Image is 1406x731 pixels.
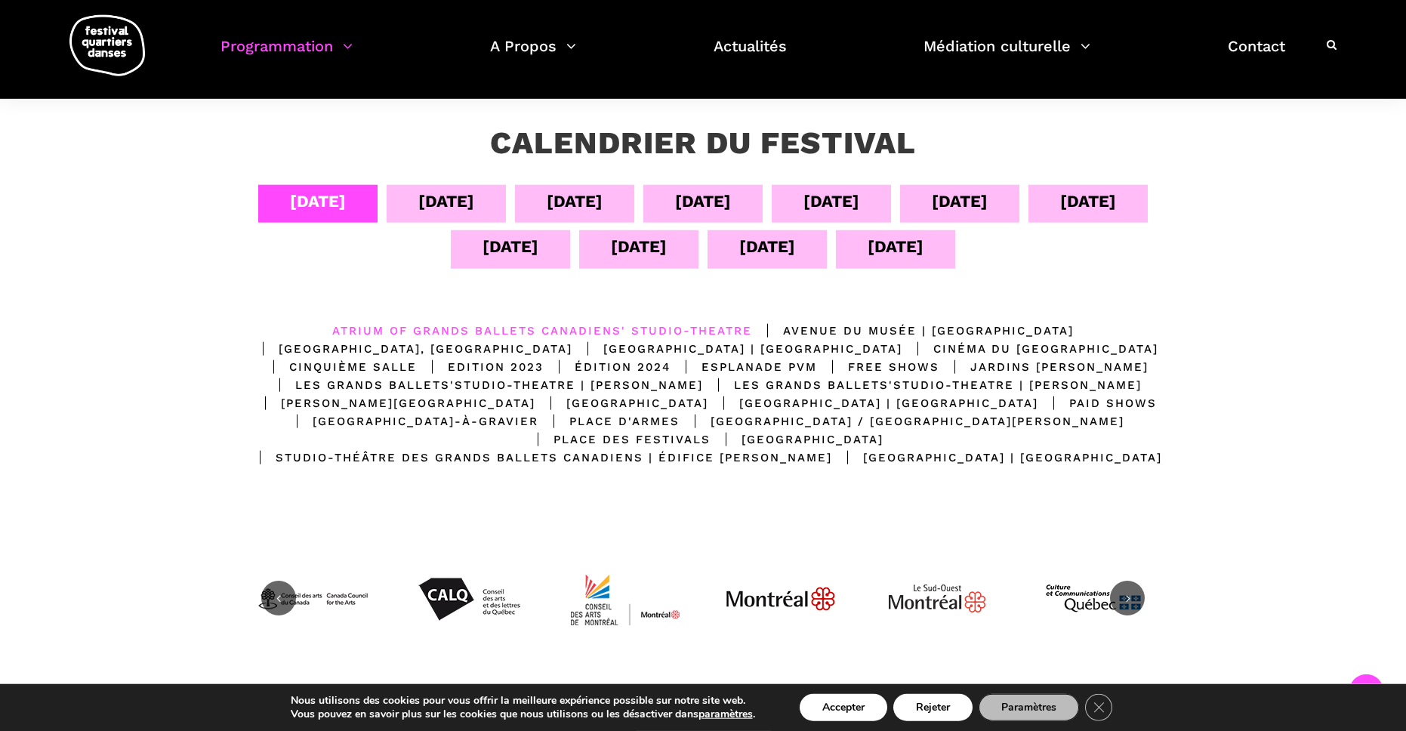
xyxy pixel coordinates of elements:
[703,376,1142,394] div: Les Grands Ballets'Studio-Theatre | [PERSON_NAME]
[490,125,916,162] h3: Calendrier du festival
[708,394,1038,412] div: [GEOGRAPHIC_DATA] | [GEOGRAPHIC_DATA]
[1085,694,1112,721] button: Close GDPR Cookie Banner
[535,394,708,412] div: [GEOGRAPHIC_DATA]
[832,449,1162,467] div: [GEOGRAPHIC_DATA] | [GEOGRAPHIC_DATA]
[256,542,369,655] img: CAC_BW_black_f
[69,15,145,76] img: logo-fqd-med
[417,358,544,376] div: Edition 2023
[569,542,682,655] img: CMYK_Logo_CAMMontreal
[724,542,837,655] img: JPGnr_b
[739,233,795,260] div: [DATE]
[714,33,787,78] a: Actualités
[245,449,832,467] div: Studio-Théâtre des Grands Ballets Canadiens | Édifice [PERSON_NAME]
[547,188,603,214] div: [DATE]
[880,542,994,655] img: Logo_Mtl_Le_Sud-Ouest.svg_
[332,322,752,340] div: Atrium of Grands Ballets Canadiens' Studio-Theatre
[250,394,535,412] div: [PERSON_NAME][GEOGRAPHIC_DATA]
[711,430,883,449] div: [GEOGRAPHIC_DATA]
[248,340,572,358] div: [GEOGRAPHIC_DATA], [GEOGRAPHIC_DATA]
[675,188,731,214] div: [DATE]
[1228,33,1285,78] a: Contact
[264,376,703,394] div: Les Grands Ballets'Studio-Theatre | [PERSON_NAME]
[939,358,1149,376] div: Jardins [PERSON_NAME]
[893,694,973,721] button: Rejeter
[258,358,417,376] div: Cinquième Salle
[290,188,346,214] div: [DATE]
[680,412,1124,430] div: [GEOGRAPHIC_DATA] / [GEOGRAPHIC_DATA][PERSON_NAME]
[902,340,1158,358] div: Cinéma du [GEOGRAPHIC_DATA]
[979,694,1079,721] button: Paramètres
[490,33,576,78] a: A Propos
[932,188,988,214] div: [DATE]
[1060,188,1116,214] div: [DATE]
[523,430,711,449] div: Place des Festivals
[671,358,817,376] div: Esplanade PVM
[291,708,755,721] p: Vous pouvez en savoir plus sur les cookies que nous utilisons ou les désactiver dans .
[412,542,526,655] img: Calq_noir
[923,33,1090,78] a: Médiation culturelle
[817,358,939,376] div: Free Shows
[611,233,667,260] div: [DATE]
[572,340,902,358] div: [GEOGRAPHIC_DATA] | [GEOGRAPHIC_DATA]
[291,694,755,708] p: Nous utilisons des cookies pour vous offrir la meilleure expérience possible sur notre site web.
[220,33,353,78] a: Programmation
[544,358,671,376] div: Édition 2024
[803,188,859,214] div: [DATE]
[698,708,753,721] button: paramètres
[752,322,1074,340] div: Avenue du Musée | [GEOGRAPHIC_DATA]
[282,412,538,430] div: [GEOGRAPHIC_DATA]-à-Gravier
[1037,542,1150,655] img: mccq-3-3
[868,233,923,260] div: [DATE]
[1038,394,1157,412] div: Paid shows
[538,412,680,430] div: Place d'Armes
[418,188,474,214] div: [DATE]
[483,233,538,260] div: [DATE]
[800,694,887,721] button: Accepter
